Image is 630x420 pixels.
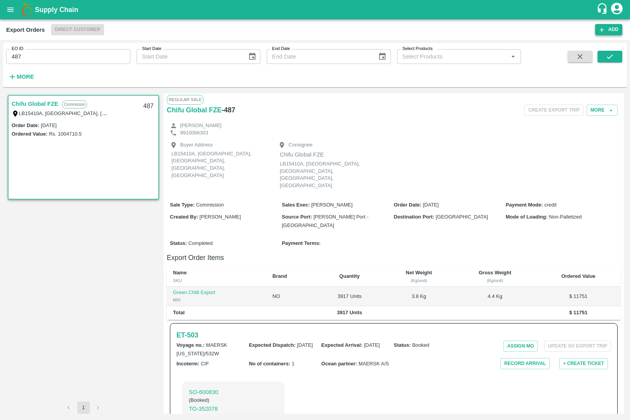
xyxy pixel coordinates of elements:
input: Select Products [399,52,506,62]
label: End Date [272,46,290,52]
span: Booked [412,342,429,348]
h6: ( Booked ) [189,396,277,404]
b: Total [173,310,185,315]
span: Regular Sale [167,95,204,104]
div: 487 [139,97,158,115]
label: Order Date : [12,122,39,128]
b: Ocean partner : [321,361,357,367]
b: Gross Weight [479,270,511,275]
b: No of containers : [249,361,290,367]
p: TO- 352078 [189,405,277,413]
span: [DATE] [423,202,439,208]
b: Destination Port : [394,214,435,220]
td: 3917 Units [315,287,384,306]
div: SKU [173,277,260,284]
a: Chifu Global FZE [12,99,58,109]
div: customer-support [596,3,610,17]
a: Chifu Global FZE [167,105,222,115]
p: Consignee [289,141,313,149]
button: Record Arrival [500,358,550,369]
button: More [587,105,618,116]
span: [PERSON_NAME] [311,202,353,208]
b: $ 11751 [569,310,587,315]
h6: ET- 503 [176,330,198,341]
p: LB15410A, [GEOGRAPHIC_DATA], [GEOGRAPHIC_DATA], [GEOGRAPHIC_DATA], [GEOGRAPHIC_DATA] [280,160,373,189]
span: [GEOGRAPHIC_DATA] [436,214,488,220]
strong: More [17,74,34,80]
input: Enter EO ID [6,49,130,64]
b: Status : [170,240,187,246]
p: LB15410A, [GEOGRAPHIC_DATA], [GEOGRAPHIC_DATA], [GEOGRAPHIC_DATA], [GEOGRAPHIC_DATA] [171,150,264,179]
div: MIX [173,296,260,303]
p: Commission [62,100,87,108]
span: [DATE] [364,342,380,348]
span: CIF [201,361,209,367]
span: Non-Palletized [549,214,582,220]
a: SO-600830 [189,388,277,396]
button: Assign MO [503,341,538,352]
div: account of current user [610,2,624,18]
label: Start Date [142,46,161,52]
div: (Kg/unit) [390,277,448,284]
button: More [6,70,36,83]
b: Name [173,270,187,275]
span: credit [544,202,556,208]
p: [PERSON_NAME] [180,122,222,129]
p: Green Chilli Export [173,289,260,296]
b: Ordered Value [561,273,595,279]
b: Payment Mode : [506,202,543,208]
button: open drawer [2,1,19,19]
b: Expected Dispatch : [249,342,296,348]
b: Source Port : [282,214,312,220]
b: Supply Chain [35,6,78,14]
button: Add [595,24,622,35]
b: Created By : [170,214,198,220]
b: Expected Arrival : [321,342,362,348]
label: Select Products [402,46,433,52]
button: Choose date [375,49,390,64]
h6: Export Order Items [167,252,621,263]
b: Brand [272,273,287,279]
img: logo [19,2,35,17]
div: Export Orders [6,25,45,35]
b: Sales Exec : [282,202,310,208]
b: Payment Terms : [282,240,320,246]
b: Order Date : [394,202,422,208]
label: LB15410A, [GEOGRAPHIC_DATA], [GEOGRAPHIC_DATA], [GEOGRAPHIC_DATA], [GEOGRAPHIC_DATA] [19,110,263,116]
span: MAERSK A/S [358,361,389,367]
a: TO-352078 [189,405,277,413]
b: Voyage no. : [176,342,205,348]
input: End Date [267,49,372,64]
a: ET-503 [176,330,198,341]
b: Mode of Loading : [506,214,548,220]
span: Commission [196,202,224,208]
b: Quantity [339,273,360,279]
span: 1 [292,361,294,367]
b: Status : [394,342,411,348]
label: [DATE] [41,122,57,128]
td: 3.8 Kg [384,287,454,306]
span: [PERSON_NAME] Port - [GEOGRAPHIC_DATA] [282,214,368,228]
button: + Create Ticket [559,358,608,369]
a: Supply Chain [35,4,596,15]
b: Sale Type : [170,202,195,208]
button: Open [508,52,518,62]
div: (Kg/unit) [460,277,530,284]
span: [PERSON_NAME] [200,214,241,220]
td: NO [266,287,315,306]
nav: pagination navigation [62,401,106,414]
button: page 1 [77,401,90,414]
td: 4.4 Kg [454,287,536,306]
label: Rs. 1004710.5 [49,131,82,137]
b: 3917 Units [337,310,362,315]
p: Buyer Address [180,141,213,149]
td: $ 11751 [536,287,621,306]
input: Start Date [137,49,242,64]
b: Incoterm : [176,361,199,367]
h6: - 487 [222,105,235,115]
span: [DATE] [297,342,313,348]
p: 9910066303 [180,129,208,137]
b: Net Weight [406,270,432,275]
button: Choose date [245,49,260,64]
